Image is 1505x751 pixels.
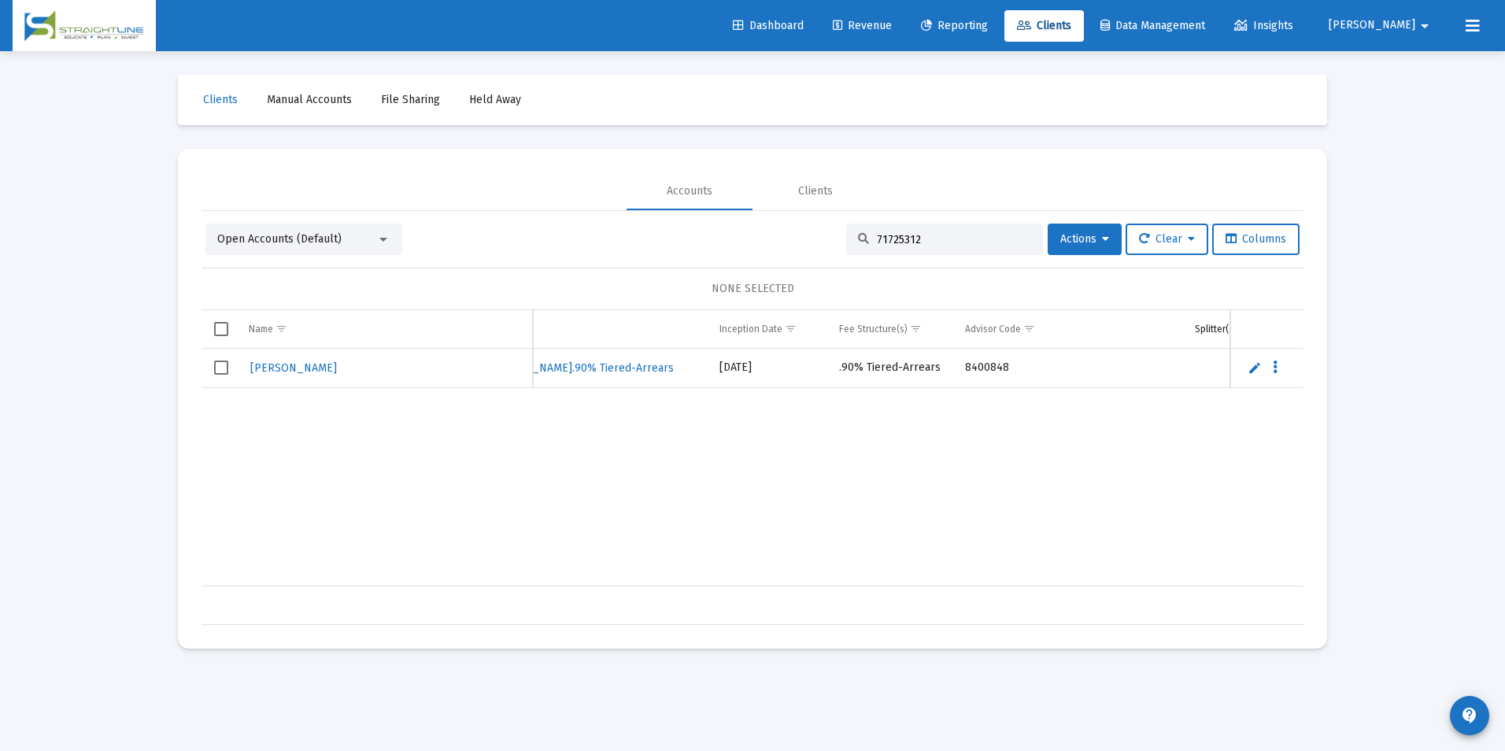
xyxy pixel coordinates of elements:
a: File Sharing [368,84,453,116]
div: Fee Structure(s) [839,323,908,335]
span: Columns [1226,232,1286,246]
span: [PERSON_NAME] [1329,19,1415,32]
mat-icon: contact_support [1460,706,1479,725]
div: Name [249,323,273,335]
div: Splitter(s) [1195,323,1237,335]
td: .90% Tiered-Arrears [831,349,957,388]
td: Column Advisor Code [957,310,1187,348]
a: Insights [1222,10,1306,42]
div: Inception Date [719,323,782,335]
td: Column Name [241,310,533,348]
div: NONE SELECTED [214,281,1291,297]
td: Column Fee Structure(s) [831,310,957,348]
span: Show filter options for column 'Inception Date' [785,323,797,335]
span: Show filter options for column 'Name' [275,323,287,335]
button: Actions [1048,224,1122,255]
td: Column Inception Date [712,310,831,348]
div: Data grid [202,310,1303,625]
td: Column Billing Group [365,310,712,348]
span: File Sharing [381,93,440,106]
span: Held Away [469,93,521,106]
a: Data Management [1088,10,1218,42]
span: Insights [1234,19,1293,32]
span: Clear [1139,232,1195,246]
a: Dashboard [720,10,816,42]
div: Accounts [667,183,712,199]
input: Search [877,233,1031,246]
td: 8400848 [957,349,1187,388]
span: Data Management [1100,19,1205,32]
td: [DATE] [712,349,831,388]
a: Edit [1248,361,1262,375]
div: Select row [214,361,228,375]
a: Held Away [457,84,534,116]
a: Revenue [820,10,904,42]
a: Reporting [908,10,1000,42]
span: Dashboard [733,19,804,32]
a: Clients [1004,10,1084,42]
img: Dashboard [24,10,144,42]
div: Select all [214,322,228,336]
span: Clients [203,93,238,106]
span: Reporting [921,19,988,32]
span: Manual Accounts [267,93,352,106]
button: Columns [1212,224,1300,255]
mat-icon: arrow_drop_down [1415,10,1434,42]
span: Actions [1060,232,1109,246]
a: Manual Accounts [254,84,364,116]
td: Column Splitter(s) [1187,310,1332,348]
span: Open Accounts (Default) [217,232,342,246]
span: [PERSON_NAME] [250,361,337,375]
a: Clients [190,84,250,116]
button: Clear [1126,224,1208,255]
a: [PERSON_NAME] [249,357,338,379]
span: Show filter options for column 'Fee Structure(s)' [910,323,922,335]
span: Show filter options for column 'Advisor Code' [1023,323,1035,335]
span: Revenue [833,19,892,32]
span: Clients [1017,19,1071,32]
div: Advisor Code [965,323,1021,335]
button: [PERSON_NAME] [1310,9,1453,41]
div: Clients [798,183,833,199]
